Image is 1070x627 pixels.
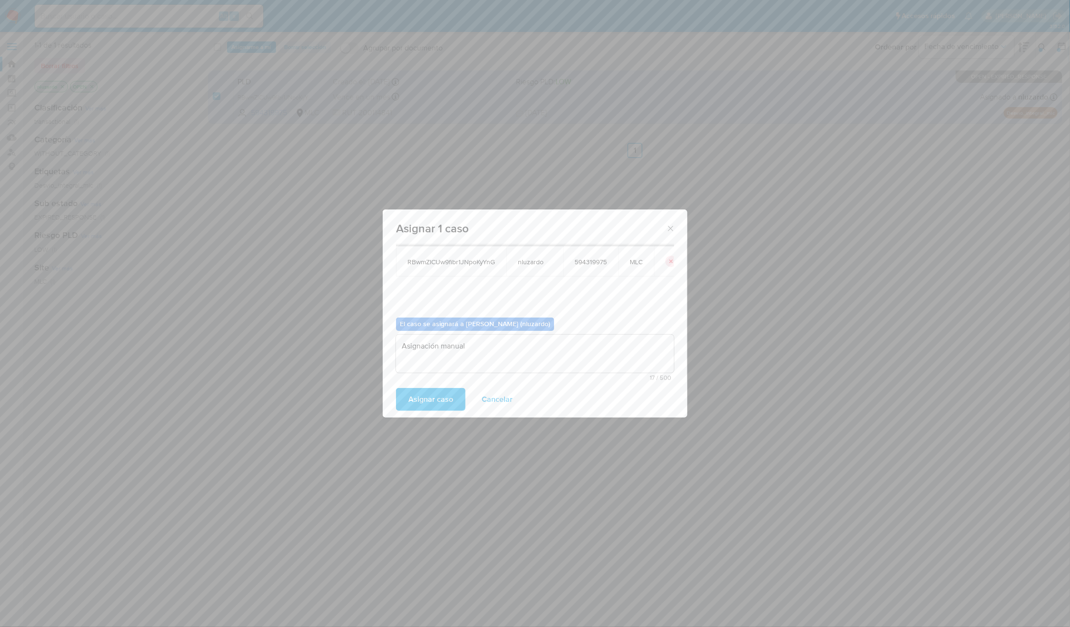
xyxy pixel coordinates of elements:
[408,389,453,410] span: Asignar caso
[518,258,552,266] span: nluzardo
[399,375,671,381] span: Máximo 500 caracteres
[482,389,513,410] span: Cancelar
[469,388,525,411] button: Cancelar
[630,258,643,266] span: MLC
[396,335,674,373] textarea: Asignación manual
[407,258,495,266] span: RBwmZICUw9fibr1JNpoKyYnG
[383,209,687,418] div: assign-modal
[666,224,674,232] button: Cerrar ventana
[396,388,466,411] button: Asignar caso
[665,256,677,267] button: icon-button
[396,223,666,234] span: Asignar 1 caso
[400,319,550,328] b: El caso se asignará a [PERSON_NAME] (nluzardo)
[575,258,607,266] span: 594319975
